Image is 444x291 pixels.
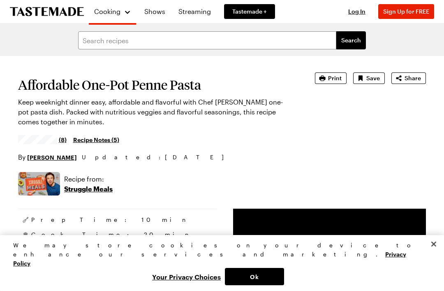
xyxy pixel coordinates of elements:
[148,268,225,285] button: Your Privacy Choices
[27,153,77,162] a: [PERSON_NAME]
[31,216,189,224] span: Prep Time: 10 min
[18,172,60,196] img: Show where recipe is used
[340,7,373,16] button: Log In
[336,31,366,49] button: filters
[31,230,192,239] span: Cook Time: 20 min
[391,72,426,84] button: Share
[59,135,67,144] span: (8)
[425,235,443,253] button: Close
[366,74,380,82] span: Save
[64,174,113,184] p: Recipe from:
[13,241,424,268] div: We may store cookies on your device to enhance our services and marketing.
[232,7,267,16] span: Tastemade +
[94,7,120,15] span: Cooking
[383,8,429,15] span: Sign Up for FREE
[64,174,113,194] a: Recipe from:Struggle Meals
[315,72,347,84] button: Print
[18,152,77,162] p: By
[78,31,336,49] input: Search recipes
[13,241,424,285] div: Privacy
[73,135,119,144] a: Recipe Notes (5)
[328,74,342,82] span: Print
[348,8,365,15] span: Log In
[224,4,275,19] a: Tastemade +
[225,268,284,285] button: Ok
[64,184,113,194] p: Struggle Meals
[405,74,421,82] span: Share
[18,77,292,92] h1: Affordable One-Pot Penne Pasta
[18,97,292,127] p: Keep weeknight dinner easy, affordable and flavorful with Chef [PERSON_NAME] one-pot pasta dish. ...
[378,4,434,19] button: Sign Up for FREE
[341,36,361,44] span: Search
[353,72,385,84] button: Save recipe
[18,136,67,143] a: 4.5/5 stars from 8 reviews
[10,7,84,16] a: To Tastemade Home Page
[94,3,131,20] button: Cooking
[82,153,232,162] span: Updated : [DATE]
